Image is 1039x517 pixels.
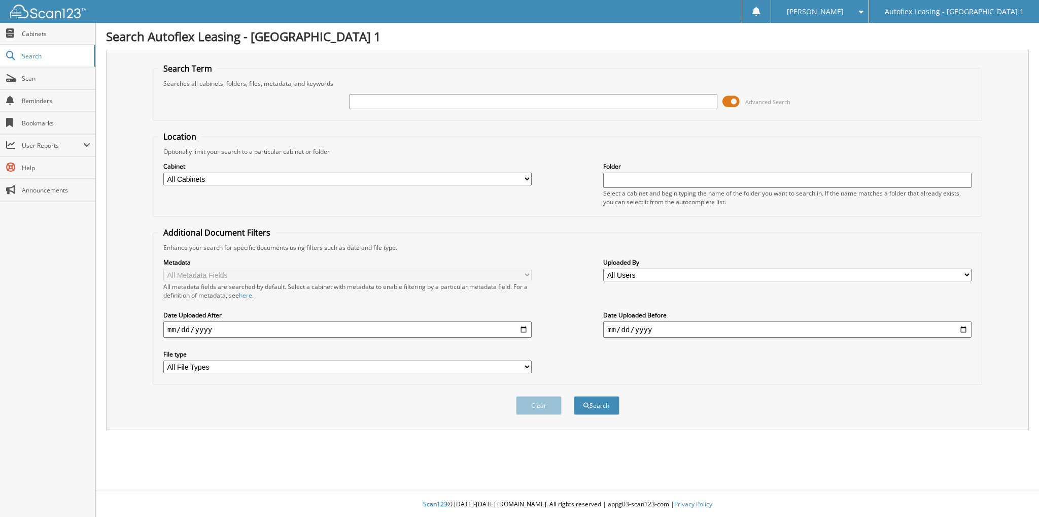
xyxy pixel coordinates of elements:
label: Cabinet [163,162,532,171]
span: Announcements [22,186,90,195]
label: Date Uploaded Before [603,311,972,319]
span: Search [22,52,89,60]
label: Metadata [163,258,532,267]
legend: Location [158,131,201,142]
img: scan123-logo-white.svg [10,5,86,18]
span: Autoflex Leasing - [GEOGRAPHIC_DATA] 1 [885,9,1024,15]
input: start [163,321,532,338]
span: Help [22,164,90,172]
label: Uploaded By [603,258,972,267]
span: Scan123 [423,500,447,508]
div: Optionally limit your search to a particular cabinet or folder [158,147,977,156]
div: All metadata fields are searched by default. Select a cabinet with metadata to enable filtering b... [163,282,532,300]
label: Date Uploaded After [163,311,532,319]
span: User Reports [22,141,83,150]
span: [PERSON_NAME] [787,9,844,15]
div: Searches all cabinets, folders, files, metadata, and keywords [158,79,977,88]
h1: Search Autoflex Leasing - [GEOGRAPHIC_DATA] 1 [106,28,1029,45]
div: Select a cabinet and begin typing the name of the folder you want to search in. If the name match... [603,189,972,206]
span: Scan [22,74,90,83]
legend: Additional Document Filters [158,227,275,238]
div: © [DATE]-[DATE] [DOMAIN_NAME]. All rights reserved | appg03-scan123-com | [96,492,1039,517]
button: Clear [516,396,562,415]
label: File type [163,350,532,359]
button: Search [574,396,619,415]
a: here [239,291,252,300]
span: Reminders [22,96,90,105]
span: Bookmarks [22,119,90,127]
input: end [603,321,972,338]
div: Enhance your search for specific documents using filters such as date and file type. [158,243,977,252]
span: Cabinets [22,29,90,38]
span: Advanced Search [745,98,790,106]
legend: Search Term [158,63,217,74]
a: Privacy Policy [674,500,712,508]
label: Folder [603,162,972,171]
